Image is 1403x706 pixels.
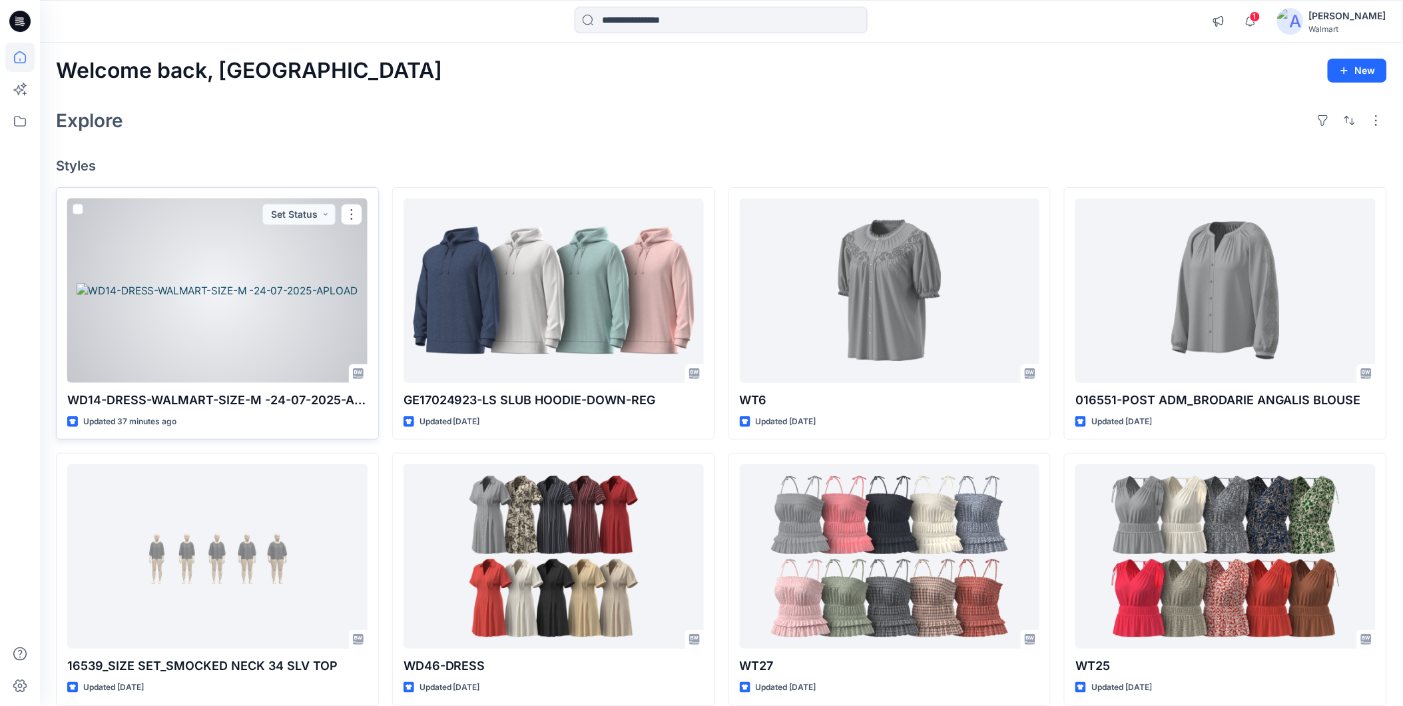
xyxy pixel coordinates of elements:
p: Updated [DATE] [83,681,144,695]
a: WD14-DRESS-WALMART-SIZE-M -24-07-2025-APLOAD [67,198,368,383]
h4: Styles [56,158,1387,174]
p: Updated [DATE] [420,415,480,429]
div: [PERSON_NAME] [1309,8,1386,24]
a: WD46-DRESS [404,464,704,649]
p: WT27 [740,657,1040,675]
a: WT27 [740,464,1040,649]
a: GE17024923-LS SLUB HOODIE-DOWN-REG [404,198,704,383]
p: GE17024923-LS SLUB HOODIE-DOWN-REG [404,391,704,410]
p: WD46-DRESS [404,657,704,675]
a: 016551-POST ADM_BRODARIE ANGALIS BLOUSE [1075,198,1376,383]
button: New [1328,59,1387,83]
img: avatar [1277,8,1304,35]
p: 016551-POST ADM_BRODARIE ANGALIS BLOUSE [1075,391,1376,410]
a: 16539_SIZE SET_SMOCKED NECK 34 SLV TOP [67,464,368,649]
p: WT25 [1075,657,1376,675]
p: Updated 37 minutes ago [83,415,176,429]
p: Updated [DATE] [756,415,816,429]
a: WT6 [740,198,1040,383]
h2: Welcome back, [GEOGRAPHIC_DATA] [56,59,442,83]
p: WT6 [740,391,1040,410]
h2: Explore [56,110,123,131]
p: WD14-DRESS-WALMART-SIZE-M -24-07-2025-APLOAD [67,391,368,410]
a: WT25 [1075,464,1376,649]
p: Updated [DATE] [1091,681,1152,695]
p: Updated [DATE] [420,681,480,695]
p: Updated [DATE] [1091,415,1152,429]
p: Updated [DATE] [756,681,816,695]
p: 16539_SIZE SET_SMOCKED NECK 34 SLV TOP [67,657,368,675]
div: Walmart [1309,24,1386,34]
span: 1 [1250,11,1261,22]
